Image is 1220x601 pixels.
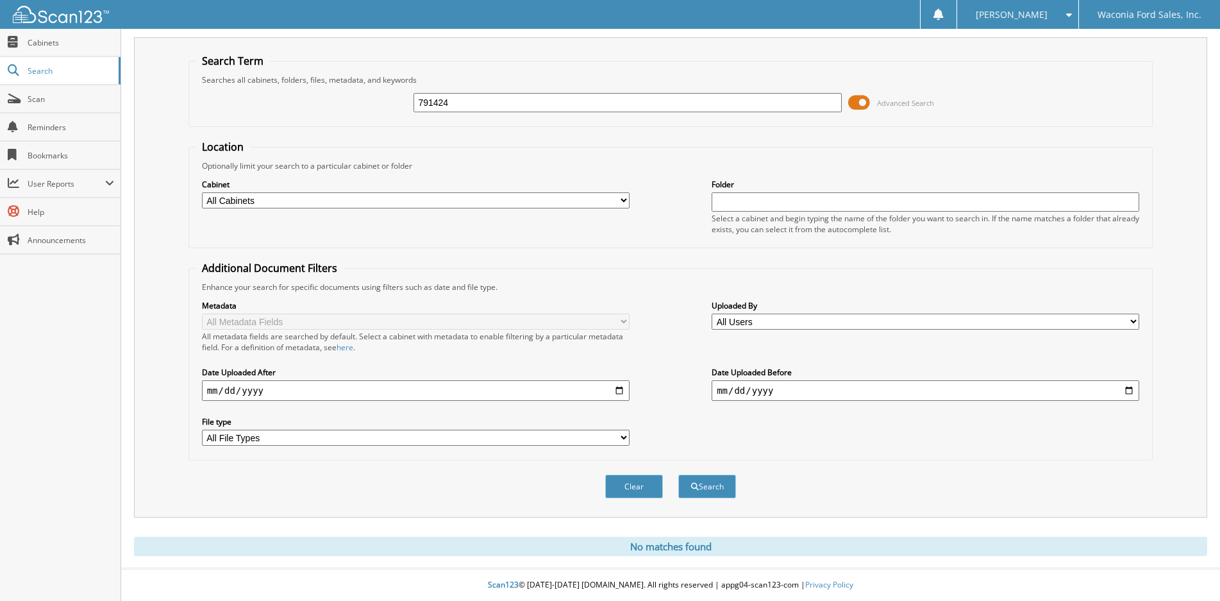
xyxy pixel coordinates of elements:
label: Date Uploaded Before [712,367,1139,378]
legend: Search Term [196,54,270,68]
span: Waconia Ford Sales, Inc. [1098,11,1201,19]
label: Uploaded By [712,300,1139,311]
div: Optionally limit your search to a particular cabinet or folder [196,160,1146,171]
span: Cabinets [28,37,114,48]
label: Metadata [202,300,630,311]
label: Date Uploaded After [202,367,630,378]
button: Search [678,475,736,498]
iframe: Chat Widget [1156,539,1220,601]
span: User Reports [28,178,105,189]
div: Select a cabinet and begin typing the name of the folder you want to search in. If the name match... [712,213,1139,235]
span: Scan [28,94,114,105]
span: Bookmarks [28,150,114,161]
input: end [712,380,1139,401]
div: No matches found [134,537,1207,556]
label: Folder [712,179,1139,190]
div: All metadata fields are searched by default. Select a cabinet with metadata to enable filtering b... [202,331,630,353]
label: File type [202,416,630,427]
label: Cabinet [202,179,630,190]
a: here [337,342,353,353]
div: © [DATE]-[DATE] [DOMAIN_NAME]. All rights reserved | appg04-scan123-com | [121,570,1220,601]
legend: Additional Document Filters [196,261,344,275]
span: Search [28,65,112,76]
span: Help [28,207,114,217]
a: Privacy Policy [805,579,853,590]
button: Clear [605,475,663,498]
legend: Location [196,140,250,154]
img: scan123-logo-white.svg [13,6,109,23]
span: Announcements [28,235,114,246]
div: Enhance your search for specific documents using filters such as date and file type. [196,282,1146,292]
span: Scan123 [488,579,519,590]
span: Reminders [28,122,114,133]
div: Searches all cabinets, folders, files, metadata, and keywords [196,74,1146,85]
span: Advanced Search [877,98,934,108]
span: [PERSON_NAME] [976,11,1048,19]
input: start [202,380,630,401]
